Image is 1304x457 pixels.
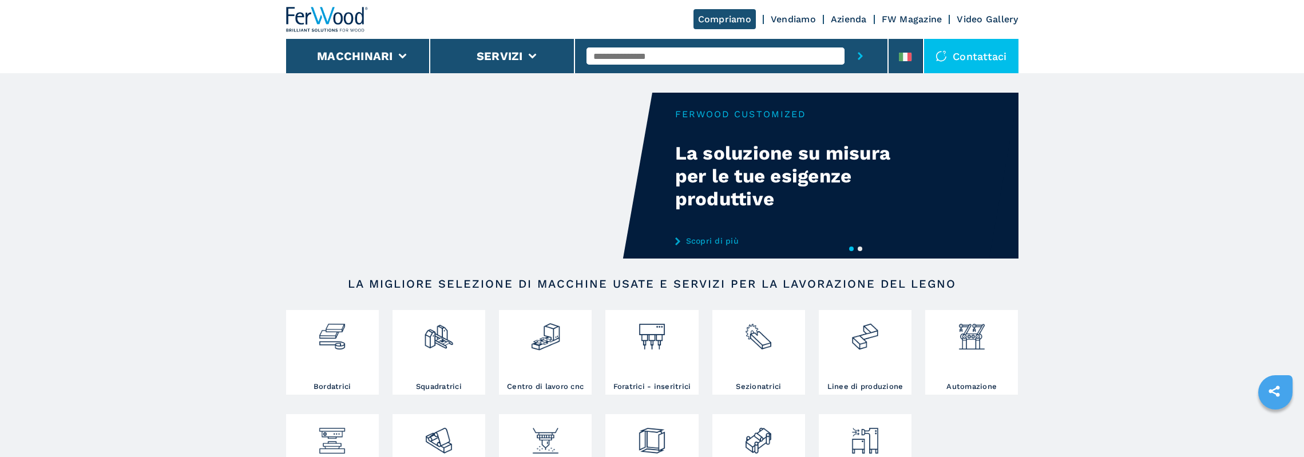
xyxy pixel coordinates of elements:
iframe: Chat [1255,406,1295,448]
img: squadratrici_2.png [423,313,454,352]
h3: Automazione [946,382,997,392]
a: Linee di produzione [819,310,911,395]
a: Centro di lavoro cnc [499,310,592,395]
h3: Centro di lavoro cnc [507,382,584,392]
button: submit-button [845,39,876,73]
button: Macchinari [317,49,393,63]
a: Scopri di più [675,236,899,245]
a: Azienda [831,14,867,25]
img: verniciatura_1.png [530,417,561,456]
img: levigatrici_2.png [423,417,454,456]
img: Contattaci [936,50,947,62]
a: sharethis [1260,377,1289,406]
h3: Linee di produzione [827,382,903,392]
img: sezionatrici_2.png [743,313,774,352]
a: Vendiamo [771,14,816,25]
h3: Foratrici - inseritrici [613,382,691,392]
img: aspirazione_1.png [850,417,880,456]
a: Compriamo [693,9,756,29]
img: montaggio_imballaggio_2.png [637,417,667,456]
img: foratrici_inseritrici_2.png [637,313,667,352]
a: Squadratrici [393,310,485,395]
a: Foratrici - inseritrici [605,310,698,395]
a: FW Magazine [882,14,942,25]
div: Contattaci [924,39,1018,73]
img: automazione.png [957,313,987,352]
h3: Sezionatrici [736,382,781,392]
img: Ferwood [286,7,368,32]
h3: Bordatrici [314,382,351,392]
button: 1 [849,247,854,251]
video: Your browser does not support the video tag. [286,93,652,259]
img: centro_di_lavoro_cnc_2.png [530,313,561,352]
a: Bordatrici [286,310,379,395]
img: pressa-strettoia.png [317,417,347,456]
h3: Squadratrici [416,382,462,392]
a: Sezionatrici [712,310,805,395]
img: linee_di_produzione_2.png [850,313,880,352]
a: Video Gallery [957,14,1018,25]
h2: LA MIGLIORE SELEZIONE DI MACCHINE USATE E SERVIZI PER LA LAVORAZIONE DEL LEGNO [323,277,982,291]
button: 2 [858,247,862,251]
img: bordatrici_1.png [317,313,347,352]
a: Automazione [925,310,1018,395]
button: Servizi [477,49,523,63]
img: lavorazione_porte_finestre_2.png [743,417,774,456]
